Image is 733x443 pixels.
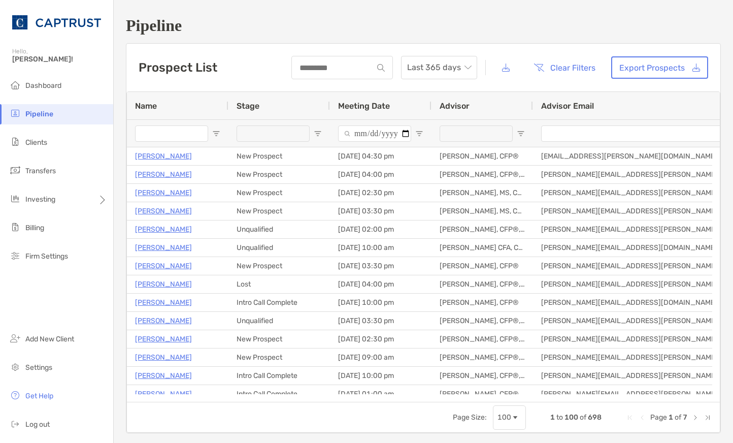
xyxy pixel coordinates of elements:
[564,413,578,422] span: 100
[135,388,192,400] a: [PERSON_NAME]
[139,60,217,75] h3: Prospect List
[580,413,586,422] span: of
[431,166,533,183] div: [PERSON_NAME], CFP®, CDFA®
[588,413,602,422] span: 698
[497,413,511,422] div: 100
[9,221,21,233] img: billing icon
[135,223,192,236] a: [PERSON_NAME]
[228,257,330,275] div: New Prospect
[9,332,21,344] img: add_new_client icon
[626,414,634,422] div: First Page
[135,351,192,364] p: [PERSON_NAME]
[237,101,259,111] span: Stage
[25,392,53,400] span: Get Help
[126,16,721,35] h1: Pipeline
[135,241,192,254] a: [PERSON_NAME]
[228,367,330,385] div: Intro Call Complete
[431,367,533,385] div: [PERSON_NAME], CFP®, CDFA®
[669,413,673,422] span: 1
[25,335,74,343] span: Add New Client
[25,195,55,204] span: Investing
[556,413,563,422] span: to
[135,333,192,345] a: [PERSON_NAME]
[25,363,52,372] span: Settings
[440,101,470,111] span: Advisor
[330,294,431,311] div: [DATE] 10:00 pm
[9,389,21,401] img: get-help icon
[550,413,555,422] span: 1
[377,64,385,72] img: input icon
[431,330,533,348] div: [PERSON_NAME], CFP®, CPWA®
[330,184,431,202] div: [DATE] 02:30 pm
[431,275,533,293] div: [PERSON_NAME], CFP®, CDFA®
[135,260,192,272] a: [PERSON_NAME]
[314,130,322,138] button: Open Filter Menu
[431,294,533,311] div: [PERSON_NAME], CFP®
[135,150,192,163] p: [PERSON_NAME]
[9,249,21,262] img: firm-settings icon
[228,330,330,348] div: New Prospect
[9,418,21,430] img: logout icon
[431,202,533,220] div: [PERSON_NAME], MS, CFP®
[135,186,192,199] p: [PERSON_NAME]
[228,184,330,202] div: New Prospect
[330,220,431,238] div: [DATE] 02:00 pm
[12,55,107,64] span: [PERSON_NAME]!
[25,224,44,232] span: Billing
[228,312,330,330] div: Unqualified
[12,4,101,41] img: CAPTRUST Logo
[541,101,594,111] span: Advisor Email
[431,385,533,403] div: [PERSON_NAME], CFP®, CLU®
[9,361,21,373] img: settings icon
[228,220,330,238] div: Unqualified
[338,125,411,142] input: Meeting Date Filter Input
[9,136,21,148] img: clients icon
[228,166,330,183] div: New Prospect
[330,239,431,257] div: [DATE] 10:00 am
[431,239,533,257] div: [PERSON_NAME] CFA, CAIA, CFP®
[135,314,192,327] a: [PERSON_NAME]
[330,312,431,330] div: [DATE] 03:30 pm
[228,147,330,165] div: New Prospect
[431,147,533,165] div: [PERSON_NAME], CFP®
[135,278,192,291] a: [PERSON_NAME]
[330,257,431,275] div: [DATE] 03:30 pm
[431,257,533,275] div: [PERSON_NAME], CFP®
[25,420,50,429] span: Log out
[25,252,68,261] span: Firm Settings
[135,101,157,111] span: Name
[228,202,330,220] div: New Prospect
[338,101,390,111] span: Meeting Date
[228,275,330,293] div: Lost
[228,385,330,403] div: Intro Call Complete
[135,296,192,309] a: [PERSON_NAME]
[25,81,61,90] span: Dashboard
[407,56,471,79] span: Last 365 days
[611,56,708,79] a: Export Prospects
[638,414,646,422] div: Previous Page
[135,168,192,181] a: [PERSON_NAME]
[517,130,525,138] button: Open Filter Menu
[675,413,681,422] span: of
[526,56,603,79] button: Clear Filters
[228,294,330,311] div: Intro Call Complete
[135,205,192,217] p: [PERSON_NAME]
[9,193,21,205] img: investing icon
[330,275,431,293] div: [DATE] 04:00 pm
[25,110,53,118] span: Pipeline
[9,164,21,176] img: transfers icon
[330,385,431,403] div: [DATE] 01:00 am
[135,369,192,382] a: [PERSON_NAME]
[330,367,431,385] div: [DATE] 10:00 pm
[330,166,431,183] div: [DATE] 04:00 pm
[330,147,431,165] div: [DATE] 04:30 pm
[431,184,533,202] div: [PERSON_NAME], MS, CFP®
